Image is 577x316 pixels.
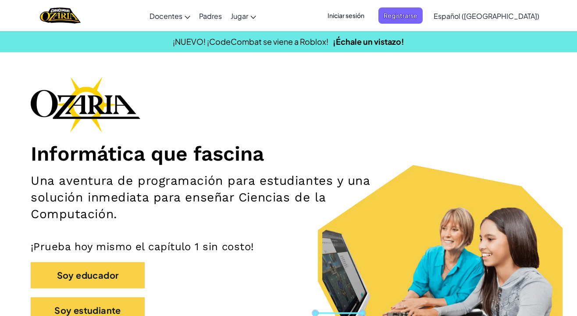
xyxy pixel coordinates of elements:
[195,4,226,28] a: Padres
[31,172,376,223] h2: Una aventura de programación para estudiantes y una solución inmediata para enseñar Ciencias de l...
[434,11,539,21] span: Español ([GEOGRAPHIC_DATA])
[378,7,423,24] button: Registrarse
[31,240,546,253] p: ¡Prueba hoy mismo el capítulo 1 sin costo!
[173,36,328,47] span: ¡NUEVO! ¡CodeCombat se viene a Roblox!
[429,4,544,28] a: Español ([GEOGRAPHIC_DATA])
[231,11,248,21] span: Jugar
[40,7,81,25] a: Ozaria by CodeCombat logo
[145,4,195,28] a: Docentes
[40,7,81,25] img: Home
[31,262,145,288] button: Soy educador
[226,4,260,28] a: Jugar
[31,76,140,133] img: Ozaria branding logo
[150,11,182,21] span: Docentes
[322,7,370,24] button: Iniciar sesión
[333,36,404,47] a: ¡Échale un vistazo!
[31,141,546,166] h1: Informática que fascina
